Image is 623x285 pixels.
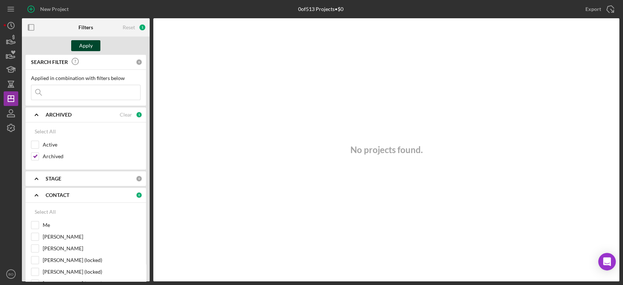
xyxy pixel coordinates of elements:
label: Active [43,141,141,148]
div: 1 [139,24,146,31]
div: Open Intercom Messenger [598,253,616,270]
button: New Project [22,2,76,16]
div: Select All [35,205,56,219]
label: [PERSON_NAME] (locked) [43,268,141,275]
b: ARCHIVED [46,112,72,118]
div: 0 [136,59,142,65]
b: STAGE [46,176,61,182]
div: 1 [136,111,142,118]
button: Select All [31,124,59,139]
label: [PERSON_NAME] [43,245,141,252]
div: 0 [136,175,142,182]
div: Apply [79,40,93,51]
div: Reset [123,24,135,30]
label: [PERSON_NAME] (locked) [43,256,141,264]
button: Export [578,2,619,16]
label: Archived [43,153,141,160]
text: BO [8,272,14,276]
div: Applied in combination with filters below [31,75,141,81]
button: Apply [71,40,100,51]
b: Filters [78,24,93,30]
button: BO [4,267,18,281]
div: 0 [136,192,142,198]
b: CONTACT [46,192,69,198]
label: [PERSON_NAME] [43,233,141,240]
h3: No projects found. [350,145,423,155]
div: New Project [40,2,69,16]
button: Select All [31,205,59,219]
div: 0 of 513 Projects • $0 [298,6,343,12]
div: Export [585,2,601,16]
div: Clear [120,112,132,118]
div: Select All [35,124,56,139]
b: SEARCH FILTER [31,59,68,65]
label: Me [43,221,141,229]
